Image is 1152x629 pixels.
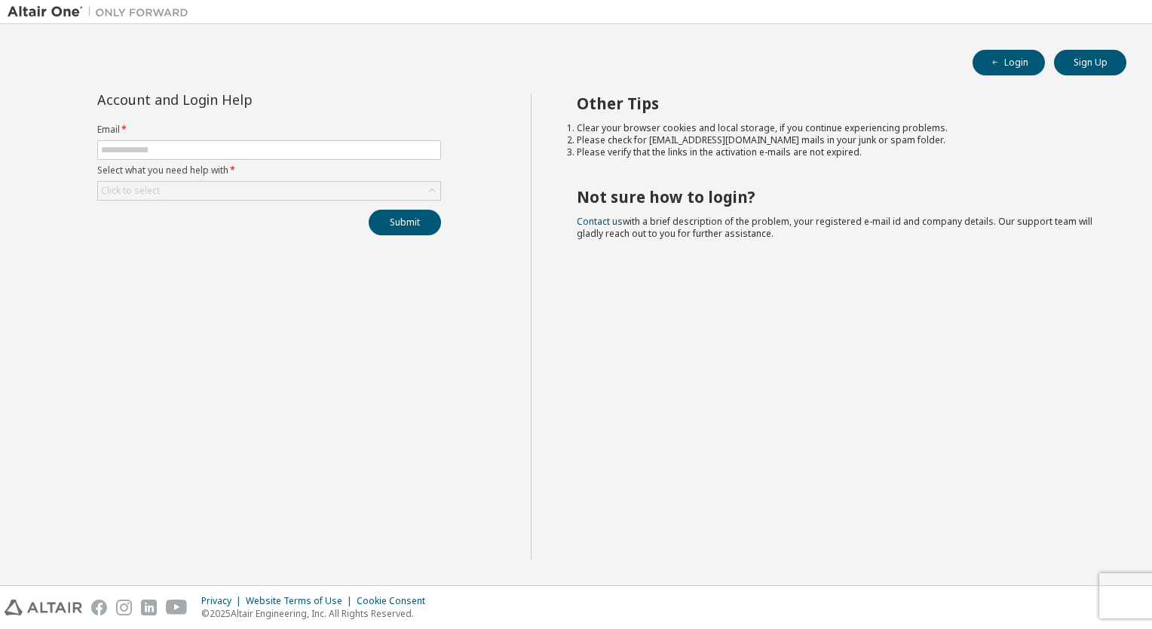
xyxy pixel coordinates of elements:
img: youtube.svg [166,600,188,615]
div: Privacy [201,595,246,607]
button: Sign Up [1054,50,1126,75]
li: Please check for [EMAIL_ADDRESS][DOMAIN_NAME] mails in your junk or spam folder. [577,134,1100,146]
div: Click to select [98,182,440,200]
img: instagram.svg [116,600,132,615]
img: altair_logo.svg [5,600,82,615]
h2: Not sure how to login? [577,187,1100,207]
p: © 2025 Altair Engineering, Inc. All Rights Reserved. [201,607,434,620]
label: Select what you need help with [97,164,441,176]
div: Cookie Consent [357,595,434,607]
img: linkedin.svg [141,600,157,615]
img: facebook.svg [91,600,107,615]
div: Account and Login Help [97,94,372,106]
span: with a brief description of the problem, your registered e-mail id and company details. Our suppo... [577,215,1092,240]
div: Website Terms of Use [246,595,357,607]
label: Email [97,124,441,136]
li: Clear your browser cookies and local storage, if you continue experiencing problems. [577,122,1100,134]
a: Contact us [577,215,623,228]
button: Submit [369,210,441,235]
img: Altair One [8,5,196,20]
button: Login [973,50,1045,75]
li: Please verify that the links in the activation e-mails are not expired. [577,146,1100,158]
div: Click to select [101,185,160,197]
h2: Other Tips [577,94,1100,113]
